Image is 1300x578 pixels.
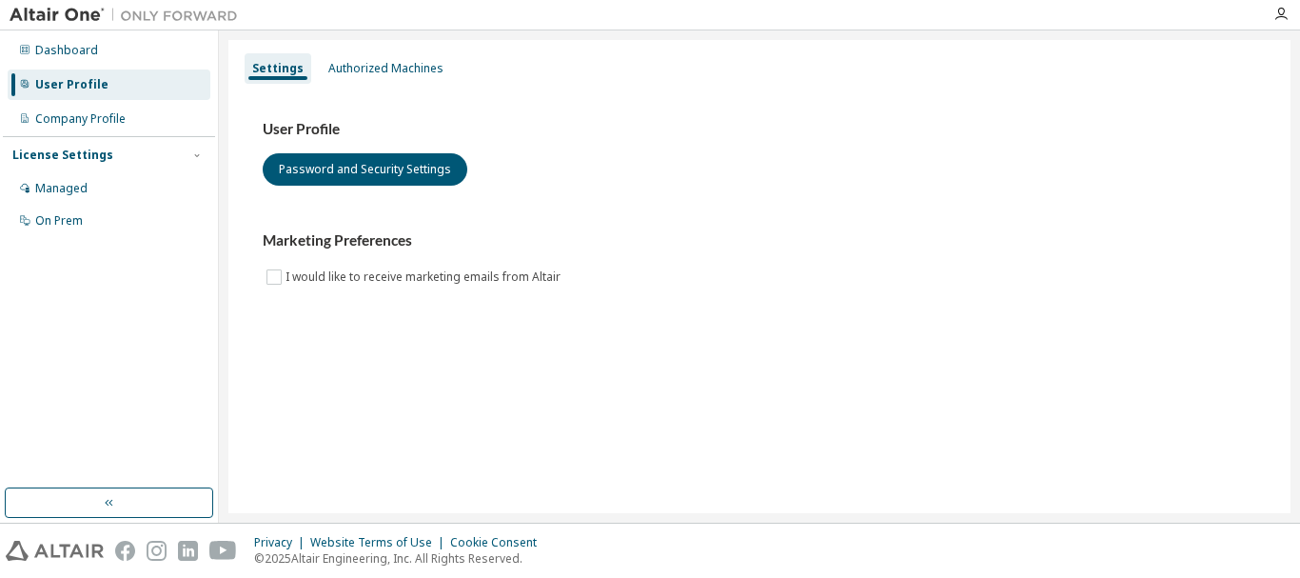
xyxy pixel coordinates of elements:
p: © 2025 Altair Engineering, Inc. All Rights Reserved. [254,550,548,567]
div: Company Profile [35,111,126,127]
div: Cookie Consent [450,535,548,550]
div: Privacy [254,535,310,550]
label: I would like to receive marketing emails from Altair [286,266,564,289]
div: Settings [252,61,304,76]
img: linkedin.svg [178,541,198,561]
div: Authorized Machines [328,61,443,76]
img: instagram.svg [147,541,167,561]
h3: Marketing Preferences [263,231,1256,250]
div: Dashboard [35,43,98,58]
button: Password and Security Settings [263,153,467,186]
img: Altair One [10,6,247,25]
div: On Prem [35,213,83,229]
img: youtube.svg [209,541,237,561]
div: Managed [35,181,88,196]
div: User Profile [35,77,108,92]
h3: User Profile [263,120,1256,139]
div: License Settings [12,148,113,163]
img: altair_logo.svg [6,541,104,561]
img: facebook.svg [115,541,135,561]
div: Website Terms of Use [310,535,450,550]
